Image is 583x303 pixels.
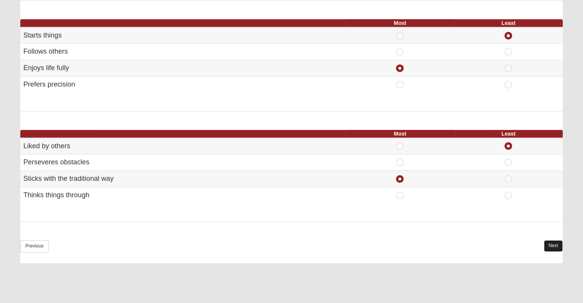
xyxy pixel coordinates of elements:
[454,19,563,27] th: Least
[20,154,346,171] td: Perseveres obstacles
[20,187,346,203] td: Thinks things through
[454,130,563,138] th: Least
[20,170,346,187] td: Sticks with the traditional way
[346,130,454,138] th: Most
[544,240,563,251] a: Next
[20,240,49,252] a: Previous
[346,19,454,27] th: Most
[20,60,346,77] td: Enjoys life fully
[20,27,346,44] td: Starts things
[20,138,346,154] td: Liked by others
[20,76,346,92] td: Prefers precision
[20,44,346,60] td: Follows others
